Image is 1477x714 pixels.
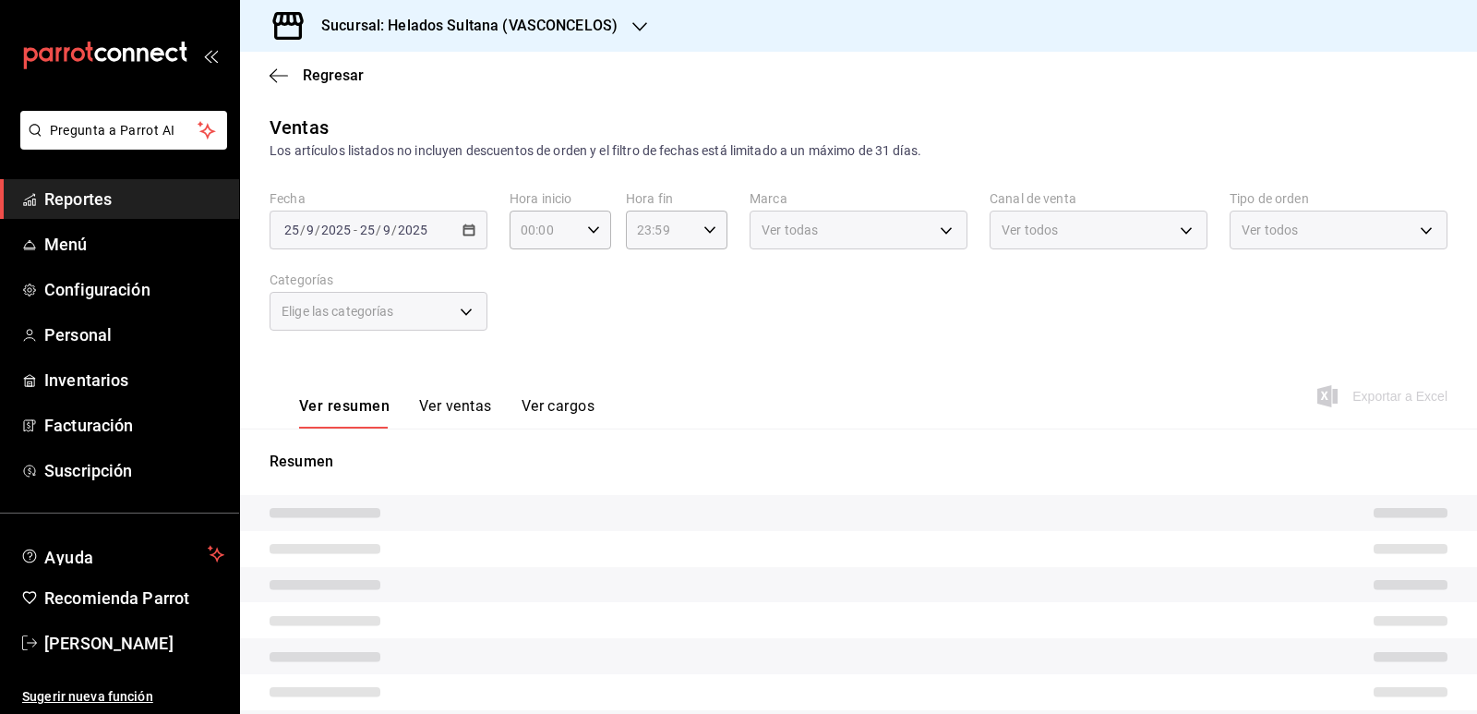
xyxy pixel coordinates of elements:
[397,223,428,237] input: ----
[44,586,224,611] span: Recomienda Parrot
[990,192,1207,205] label: Canal de venta
[299,397,390,429] button: Ver resumen
[270,141,1447,161] div: Los artículos listados no incluyen descuentos de orden y el filtro de fechas está limitado a un m...
[270,67,364,84] button: Regresar
[419,397,492,429] button: Ver ventas
[750,192,967,205] label: Marca
[270,273,487,286] label: Categorías
[44,322,224,347] span: Personal
[303,67,364,84] span: Regresar
[354,223,357,237] span: -
[283,223,300,237] input: --
[626,192,727,205] label: Hora fin
[13,134,227,153] a: Pregunta a Parrot AI
[320,223,352,237] input: ----
[44,543,200,565] span: Ayuda
[510,192,611,205] label: Hora inicio
[44,232,224,257] span: Menú
[270,114,329,141] div: Ventas
[315,223,320,237] span: /
[306,15,618,37] h3: Sucursal: Helados Sultana (VASCONCELOS)
[1230,192,1447,205] label: Tipo de orden
[359,223,376,237] input: --
[1242,221,1298,239] span: Ver todos
[522,397,595,429] button: Ver cargos
[282,302,394,321] span: Elige las categorías
[20,111,227,150] button: Pregunta a Parrot AI
[44,413,224,438] span: Facturación
[762,221,818,239] span: Ver todas
[44,187,224,212] span: Reportes
[306,223,315,237] input: --
[203,48,218,63] button: open_drawer_menu
[44,368,224,393] span: Inventarios
[270,451,1447,473] p: Resumen
[382,223,391,237] input: --
[1002,221,1058,239] span: Ver todos
[44,458,224,483] span: Suscripción
[300,223,306,237] span: /
[44,631,224,656] span: [PERSON_NAME]
[44,277,224,302] span: Configuración
[376,223,381,237] span: /
[270,192,487,205] label: Fecha
[22,687,224,707] span: Sugerir nueva función
[299,397,594,429] div: navigation tabs
[50,121,198,140] span: Pregunta a Parrot AI
[391,223,397,237] span: /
